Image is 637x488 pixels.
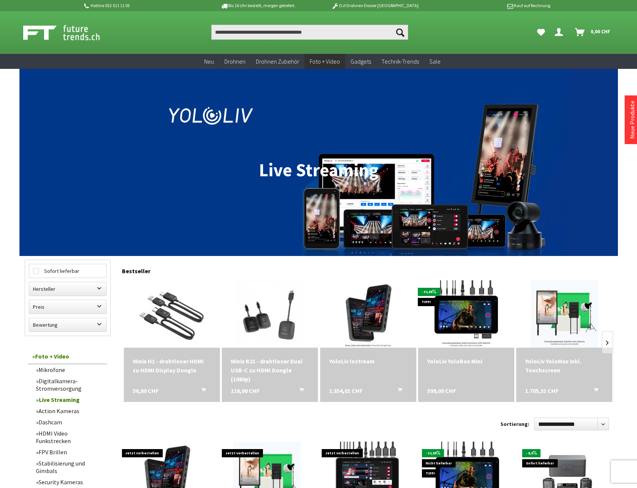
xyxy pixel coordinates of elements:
[591,25,610,37] span: 0,00 CHF
[23,23,116,42] img: Shop Futuretrends - zur Startseite wechseln
[133,386,159,395] span: 56,80 CHF
[531,280,598,348] img: YoloLiv YoloMax inkl. Touchscreen
[29,318,106,332] label: Bewertung
[231,386,260,395] span: 116,00 CHF
[392,25,408,40] button: Suchen
[133,357,211,375] div: Minix H1 - drahtloser HDMI zu HDMI Display Dongle
[628,101,636,139] a: Neue Produkte
[200,1,316,10] p: Bis 16 Uhr bestellt, morgen geliefert.
[350,58,371,65] span: Gadgets
[329,386,362,395] span: 1.354,01 CHF
[552,25,569,40] a: Dein Konto
[256,58,299,65] span: Drohnen Zubehör
[32,394,107,405] a: Live Streaming
[192,386,210,396] button: In den Warenkorb
[427,357,505,366] div: YoloLiv YoloBox Mini
[138,280,205,348] img: Minix H1 - drahtloser HDMI zu HDMI Display Dongle
[434,1,550,10] p: Kauf auf Rechnung
[29,300,106,314] label: Preis
[211,25,408,40] input: Produkt, Marke, Kategorie, EAN, Artikelnummer…
[32,428,107,446] a: HDMI Video Funkstrecken
[304,54,345,69] a: Foto + Video
[432,280,500,348] img: YoloLiv YoloBox Mini
[424,54,446,69] a: Sale
[236,280,304,348] img: Minix B21 - drahtloser Dual USB-C zu HDMI Dongle (1080p)
[427,386,456,395] span: 599,00 CHF
[219,54,251,69] a: Drohnen
[32,364,107,375] a: Mikrofone
[310,58,340,65] span: Foto + Video
[389,386,407,396] button: In den Warenkorb
[32,458,107,476] a: Stabilisierung und Gimbals
[122,260,613,278] div: Bestseller
[316,1,433,10] p: DJI Drohnen Dealer [GEOGRAPHIC_DATA]
[533,25,549,40] a: Meine Favoriten
[429,58,441,65] span: Sale
[500,418,529,430] label: Sortierung:
[199,54,219,69] a: Neu
[32,476,107,488] a: Security Kameras
[29,282,106,296] label: Hersteller
[334,280,402,348] img: YoloLiv Instream
[525,357,603,375] div: YoloLiv YoloMax inkl. Touchscreen
[32,446,107,458] a: FPV Brillen
[204,58,214,65] span: Neu
[133,357,211,375] a: Minix H1 - drahtloser HDMI zu HDMI Display Dongle 56,80 CHF In den Warenkorb
[251,54,304,69] a: Drohnen Zubehör
[427,357,505,366] a: YoloLiv YoloBox Mini 599,00 CHF
[329,357,407,366] div: YoloLiv Instream
[231,357,309,384] div: Minix B21 - drahtloser Dual USB-C zu HDMI Dongle (1080p)
[525,386,558,395] span: 1.705,31 CHF
[525,357,603,375] a: YoloLiv YoloMax inkl. Touchscreen 1.705,31 CHF In den Warenkorb
[572,25,614,40] a: Warenkorb
[585,386,603,396] button: In den Warenkorb
[25,161,613,180] h1: Live Streaming
[29,264,106,278] label: Sofort lieferbar
[83,1,200,10] p: Hotline 032 511 11 03
[32,417,107,428] a: Dashcam
[224,58,245,65] span: Drohnen
[32,405,107,417] a: Action Kameras
[376,54,424,69] a: Technik-Trends
[28,349,107,364] a: Foto + Video
[382,58,419,65] span: Technik-Trends
[32,375,107,394] a: Digitalkamera-Stromversorgung
[290,386,308,396] button: In den Warenkorb
[329,357,407,366] a: YoloLiv Instream 1.354,01 CHF In den Warenkorb
[345,54,376,69] a: Gadgets
[231,357,309,384] a: Minix B21 - drahtloser Dual USB-C zu HDMI Dongle (1080p) 116,00 CHF In den Warenkorb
